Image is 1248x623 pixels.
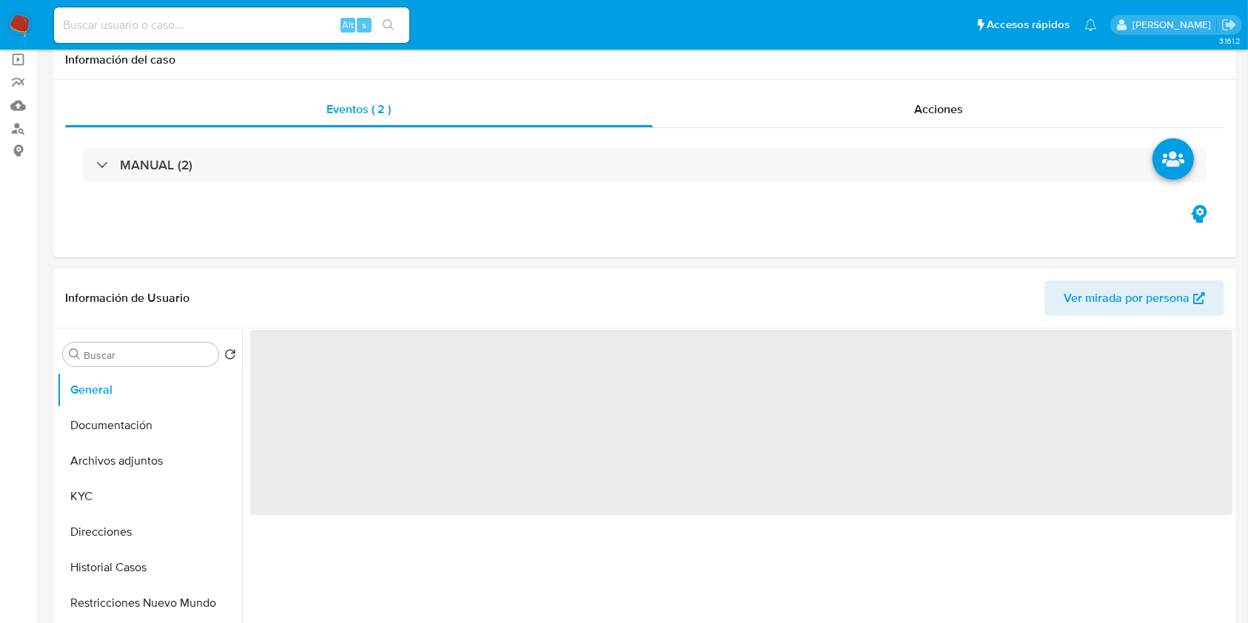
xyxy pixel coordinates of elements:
[57,443,242,479] button: Archivos adjuntos
[84,348,212,362] input: Buscar
[54,16,409,35] input: Buscar usuario o caso...
[1133,18,1216,32] p: patricia.mayol@mercadolibre.com
[362,18,366,32] span: s
[57,585,242,621] button: Restricciones Nuevo Mundo
[65,53,1224,67] h1: Información del caso
[250,330,1232,515] span: ‌
[57,372,242,408] button: General
[914,101,963,118] span: Acciones
[1064,280,1190,316] span: Ver mirada por persona
[1221,17,1237,33] a: Salir
[120,157,192,173] h3: MANUAL (2)
[69,348,81,360] button: Buscar
[342,18,354,32] span: Alt
[57,408,242,443] button: Documentación
[83,148,1207,182] div: MANUAL (2)
[57,479,242,514] button: KYC
[1219,35,1241,47] span: 3.161.2
[987,17,1070,33] span: Accesos rápidos
[57,514,242,550] button: Direcciones
[1044,280,1224,316] button: Ver mirada por persona
[326,101,391,118] span: Eventos ( 2 )
[373,15,403,36] button: search-icon
[1084,18,1097,31] a: Notificaciones
[57,550,242,585] button: Historial Casos
[65,291,189,306] h1: Información de Usuario
[224,348,236,365] button: Volver al orden por defecto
